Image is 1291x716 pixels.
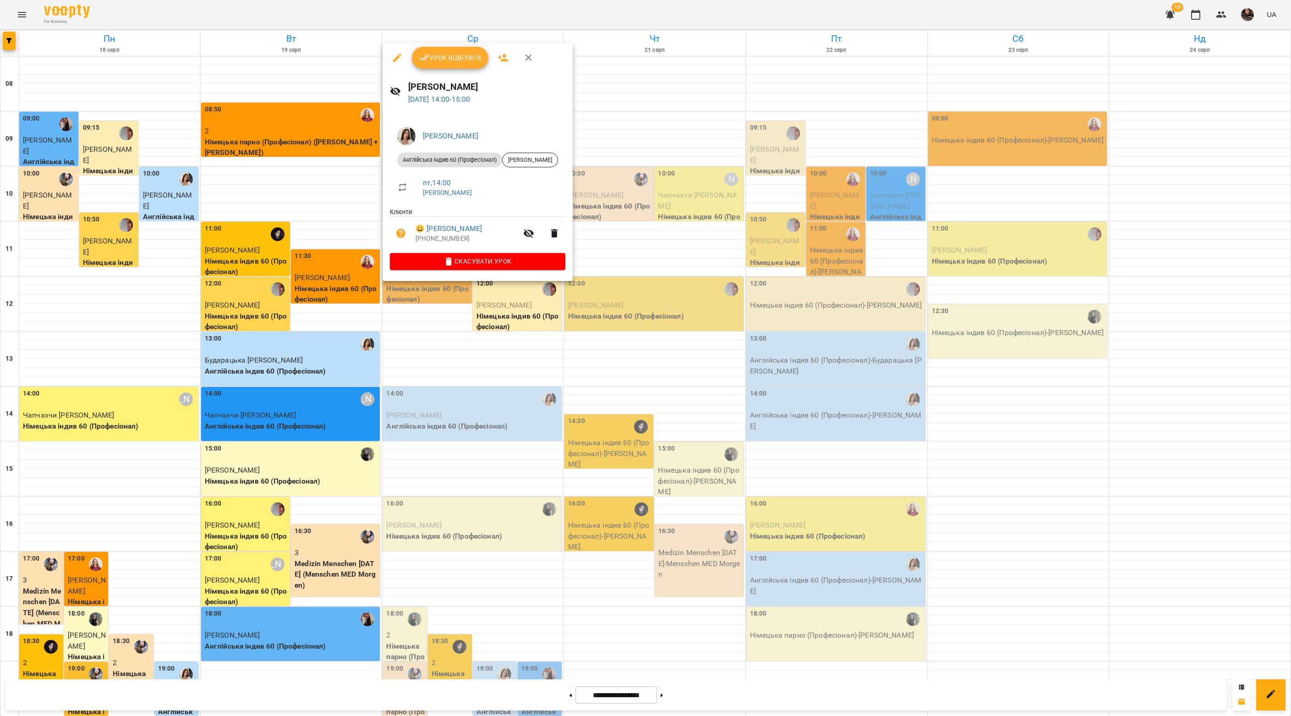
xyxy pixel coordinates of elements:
[423,132,478,140] a: [PERSON_NAME]
[412,47,489,69] button: Урок відбувся
[419,52,481,63] span: Урок відбувся
[503,156,558,164] span: [PERSON_NAME]
[397,156,502,164] span: Англійська індив 60 (Професіонал)
[390,222,412,244] button: Візит ще не сплачено. Додати оплату?
[397,127,416,145] img: 75af79bf2af69cab5eeaa7a37df7735e.jpg
[408,95,470,104] a: [DATE] 14:00-15:00
[397,256,558,267] span: Скасувати Урок
[502,153,558,167] div: [PERSON_NAME]
[408,80,565,94] h6: [PERSON_NAME]
[416,234,518,243] p: [PHONE_NUMBER]
[423,189,472,196] a: [PERSON_NAME]
[390,253,565,270] button: Скасувати Урок
[416,223,482,234] a: 😀 [PERSON_NAME]
[390,207,565,253] ul: Клієнти
[423,178,451,187] a: пт , 14:00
